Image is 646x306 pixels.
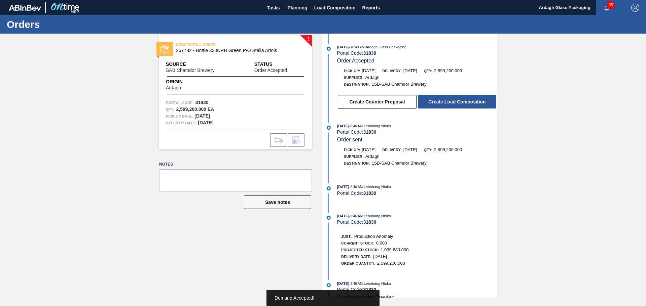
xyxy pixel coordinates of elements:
[362,147,375,152] span: [DATE]
[371,82,426,87] span: 1SB-SAB Chamdor Brewery
[176,106,214,112] strong: 2,599,200.000 EA
[341,261,375,265] span: Order Quantity:
[344,148,360,152] span: Pick up:
[195,100,209,105] strong: 31830
[349,45,365,49] span: - 10:48 AM
[194,113,210,119] strong: [DATE]
[337,45,349,49] span: [DATE]
[337,214,349,218] span: [DATE]
[166,113,193,120] span: Pick up Date:
[327,126,331,130] img: atual
[159,160,312,169] label: Notes
[341,241,374,245] span: Current Stock:
[434,68,462,73] span: 2,599,200.000
[362,4,380,12] span: Reports
[337,58,374,63] span: Order Accepted
[403,147,417,152] span: [DATE]
[434,147,462,152] span: 2,599,200.000
[344,155,364,159] span: Supplier:
[363,281,391,286] span: : Lebohang Ntoko
[166,120,196,126] span: Delivery Date:
[607,1,614,9] span: 85
[418,95,496,108] button: Create Load Composition
[338,95,417,108] button: Create Counter Proposal
[344,161,370,165] span: Destination:
[266,4,281,12] span: Tasks
[349,282,363,286] span: - 9:46 AM
[363,287,376,292] strong: 31830
[363,190,376,196] strong: 31830
[288,133,304,147] div: Inform order change
[363,185,391,189] span: : Lebohang Ntoko
[363,219,376,225] strong: 31830
[337,137,363,142] span: Order sent
[363,124,391,128] span: : Lebohang Ntoko
[424,69,432,73] span: Qty:
[349,124,363,128] span: - 9:46 AM
[7,20,126,28] h1: Orders
[337,124,349,128] span: [DATE]
[160,45,169,53] img: status
[424,148,432,152] span: Qty:
[344,76,364,80] span: Supplier:
[9,5,41,11] img: TNhmsLtSVTkK8tSr43FrP2fwEKptu5GPRR3wAAAABJRU5ErkJggg==
[176,48,298,53] span: 267782 - Bottle 330NRB Green P/O Stella Artois
[327,47,331,51] img: atual
[377,261,405,266] span: 2,599,200.000
[166,106,174,113] span: Qty :
[176,41,270,48] span: NEGOTIATING ORDER
[365,75,380,80] span: Ardagh
[275,295,314,301] span: Demand Accepted!
[166,85,181,90] span: Ardagh
[288,4,308,12] span: Planning
[337,287,497,292] div: Portal Code:
[363,214,391,218] span: : Lebohang Ntoko
[631,4,639,12] img: Logout
[314,4,356,12] span: Load Composition
[596,3,617,12] button: Notifications
[349,214,363,218] span: - 9:46 AM
[166,61,235,68] span: Source
[403,68,417,73] span: [DATE]
[376,241,387,246] span: 0.000
[270,133,287,147] div: Go to Load Composition
[344,69,360,73] span: Pick up:
[337,281,349,286] span: [DATE]
[166,78,198,85] span: Origin
[327,186,331,190] img: atual
[382,69,401,73] span: Delivery:
[337,185,349,189] span: [DATE]
[382,148,401,152] span: Delivery:
[198,120,213,125] strong: [DATE]
[341,234,353,238] span: Just.:
[354,234,393,239] span: Production Anomaly
[254,68,287,73] span: Order Accepted
[349,185,363,189] span: - 9:46 AM
[365,45,406,49] span: : Ardagh Glass Packaging
[363,129,376,135] strong: 31830
[337,190,497,196] div: Portal Code:
[327,283,331,287] img: atual
[337,129,497,135] div: Portal Code:
[166,99,194,106] span: Portal Code:
[341,255,371,259] span: Delivery Date:
[365,154,380,159] span: Ardagh
[381,247,408,252] span: 1,039,680.000
[344,82,370,86] span: Destination:
[363,50,376,56] strong: 31830
[254,61,305,68] span: Status
[327,216,331,220] img: atual
[166,68,215,73] span: SAB Chamdor Brewery
[362,68,375,73] span: [DATE]
[244,195,311,209] button: Save notes
[337,50,497,56] div: Portal Code:
[337,219,497,225] div: Portal Code:
[341,248,379,252] span: Projected Stock:
[373,254,387,259] span: [DATE]
[371,161,426,166] span: 1SB-SAB Chamdor Brewery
